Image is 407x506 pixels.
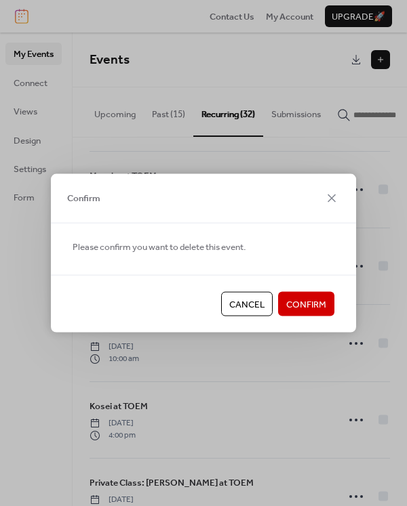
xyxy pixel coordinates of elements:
span: Cancel [229,298,265,312]
span: Please confirm you want to delete this event. [73,240,246,253]
span: Confirm [67,192,100,205]
button: Cancel [221,292,273,316]
span: Confirm [286,298,326,312]
button: Confirm [278,292,334,316]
